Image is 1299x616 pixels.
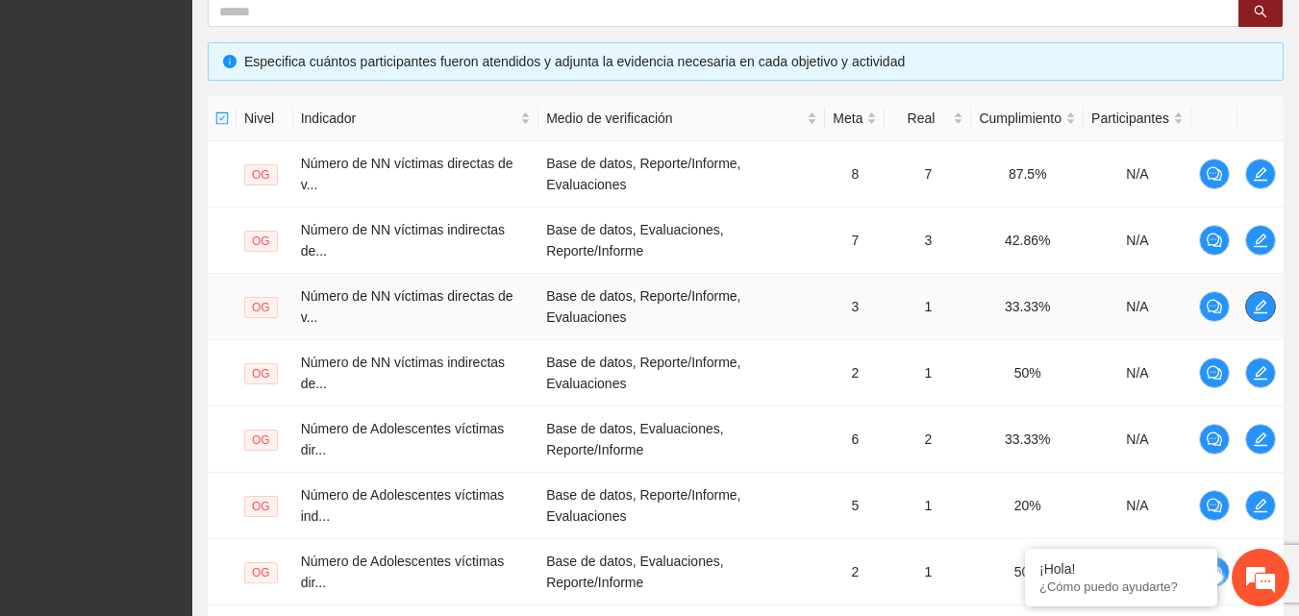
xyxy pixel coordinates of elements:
[538,539,825,605] td: Base de datos, Evaluaciones, Reporte/Informe
[538,340,825,407] td: Base de datos, Reporte/Informe, Evaluaciones
[215,111,229,125] span: check-square
[244,430,278,451] span: OG
[825,473,885,539] td: 5
[1084,407,1191,473] td: N/A
[1245,159,1276,189] button: edit
[971,539,1084,605] td: 50%
[244,51,1268,72] div: Especifica cuántos participantes fueron atendidos y adjunta la evidencia necesaria en cada objeti...
[825,539,885,605] td: 2
[244,562,278,583] span: OG
[1199,159,1230,189] button: comment
[979,108,1062,129] span: Cumplimiento
[1091,108,1169,129] span: Participantes
[244,297,278,318] span: OG
[1245,357,1276,388] button: edit
[301,487,505,524] span: Número de Adolescentes víctimas ind...
[1199,357,1230,388] button: comment
[301,108,516,129] span: Indicador
[885,274,971,340] td: 1
[833,108,862,129] span: Meta
[1084,274,1191,340] td: N/A
[971,274,1084,340] td: 33.33%
[825,274,885,340] td: 3
[1246,166,1275,182] span: edit
[301,554,505,590] span: Número de Adolescentes víctimas dir...
[971,407,1084,473] td: 33.33%
[885,96,971,141] th: Real
[892,108,949,129] span: Real
[10,411,366,479] textarea: Escriba su mensaje y pulse “Intro”
[1084,473,1191,539] td: N/A
[315,10,362,56] div: Minimizar ventana de chat en vivo
[301,355,505,391] span: Número de NN víctimas indirectas de...
[538,274,825,340] td: Base de datos, Reporte/Informe, Evaluaciones
[293,96,538,141] th: Indicador
[1245,291,1276,322] button: edit
[546,108,803,129] span: Medio de verificación
[971,141,1084,208] td: 87.5%
[1246,498,1275,513] span: edit
[301,421,505,457] span: Número de Adolescentes víctimas dir...
[1246,233,1275,248] span: edit
[244,231,278,252] span: OG
[1245,490,1276,521] button: edit
[825,407,885,473] td: 6
[1039,561,1203,577] div: ¡Hola!
[1084,141,1191,208] td: N/A
[1084,208,1191,274] td: N/A
[1245,225,1276,256] button: edit
[885,473,971,539] td: 1
[1254,5,1267,20] span: search
[1199,225,1230,256] button: comment
[244,496,278,517] span: OG
[538,208,825,274] td: Base de datos, Evaluaciones, Reporte/Informe
[1084,96,1191,141] th: Participantes
[885,539,971,605] td: 1
[971,208,1084,274] td: 42.86%
[237,96,293,141] th: Nivel
[825,340,885,407] td: 2
[1039,579,1203,594] p: ¿Cómo puedo ayudarte?
[100,98,323,123] div: Chatee con nosotros ahora
[971,340,1084,407] td: 50%
[971,96,1084,141] th: Cumplimiento
[885,208,971,274] td: 3
[244,363,278,384] span: OG
[301,288,513,325] span: Número de NN víctimas directas de v...
[825,96,885,141] th: Meta
[538,141,825,208] td: Base de datos, Reporte/Informe, Evaluaciones
[1199,291,1230,322] button: comment
[1246,299,1275,314] span: edit
[825,141,885,208] td: 8
[1199,490,1230,521] button: comment
[1084,539,1191,605] td: N/A
[971,473,1084,539] td: 20%
[1245,424,1276,455] button: edit
[885,141,971,208] td: 7
[885,407,971,473] td: 2
[1199,424,1230,455] button: comment
[538,96,825,141] th: Medio de verificación
[825,208,885,274] td: 7
[301,222,505,259] span: Número de NN víctimas indirectas de...
[1084,340,1191,407] td: N/A
[301,156,513,192] span: Número de NN víctimas directas de v...
[1246,431,1275,447] span: edit
[538,407,825,473] td: Base de datos, Evaluaciones, Reporte/Informe
[244,164,278,185] span: OG
[112,200,265,394] span: Estamos en línea.
[885,340,971,407] td: 1
[223,55,237,68] span: info-circle
[1246,365,1275,381] span: edit
[538,473,825,539] td: Base de datos, Reporte/Informe, Evaluaciones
